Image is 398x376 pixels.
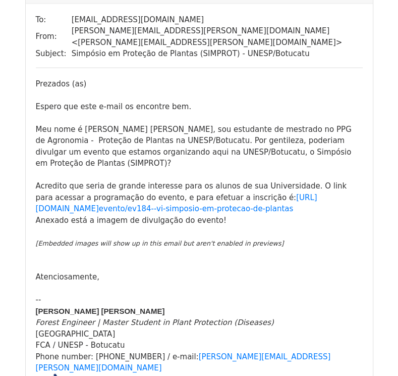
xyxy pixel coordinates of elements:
div: Anexado está a imagem de divulgação do evento! [36,215,363,226]
div: Atenciosamente, [36,271,363,283]
b: [PERSON_NAME] [PERSON_NAME] [36,307,165,315]
td: Simpósio em Proteção de Plantas (SIMPROT) - UNESP/Botucatu [72,48,363,60]
td: [PERSON_NAME][EMAIL_ADDRESS][PERSON_NAME][DOMAIN_NAME] < [PERSON_NAME][EMAIL_ADDRESS][PERSON_NAME... [72,25,363,48]
span: protecao [217,204,251,213]
span: -- [36,295,41,304]
div: Phone number: [PHONE_NUMBER] / e-mail: [36,351,363,374]
div: ​ ​ [36,238,363,249]
div: [GEOGRAPHIC_DATA] [36,328,363,340]
div: Acredito que seria de grande interesse para os alunos de sua Universidade. O link para acessar a ... [36,180,363,215]
a: [URL][DOMAIN_NAME]evento/ev184--vi-simposio-em-protecao-de-plantas [36,193,317,214]
div: Prezados (as) [36,78,363,90]
td: [EMAIL_ADDRESS][DOMAIN_NAME] [72,14,363,26]
div: Widget de chat [348,327,398,376]
div: FCA / UNESP - Botucatu [36,340,363,351]
td: To: [36,14,72,26]
em: [Embedded images will show up in this email but aren't enabled in previews] [36,240,284,247]
td: From: [36,25,72,48]
i: Forest Engineer | Master Student in Plant Protection (Diseases) [36,318,274,327]
div: Espero que este e-mail os encontre bem. [36,101,363,113]
div: Meu nome é [PERSON_NAME] [PERSON_NAME], sou estudante de mestrado no PPG de Agronomia - Proteção ... [36,124,363,169]
iframe: Chat Widget [348,327,398,376]
td: Subject: [36,48,72,60]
